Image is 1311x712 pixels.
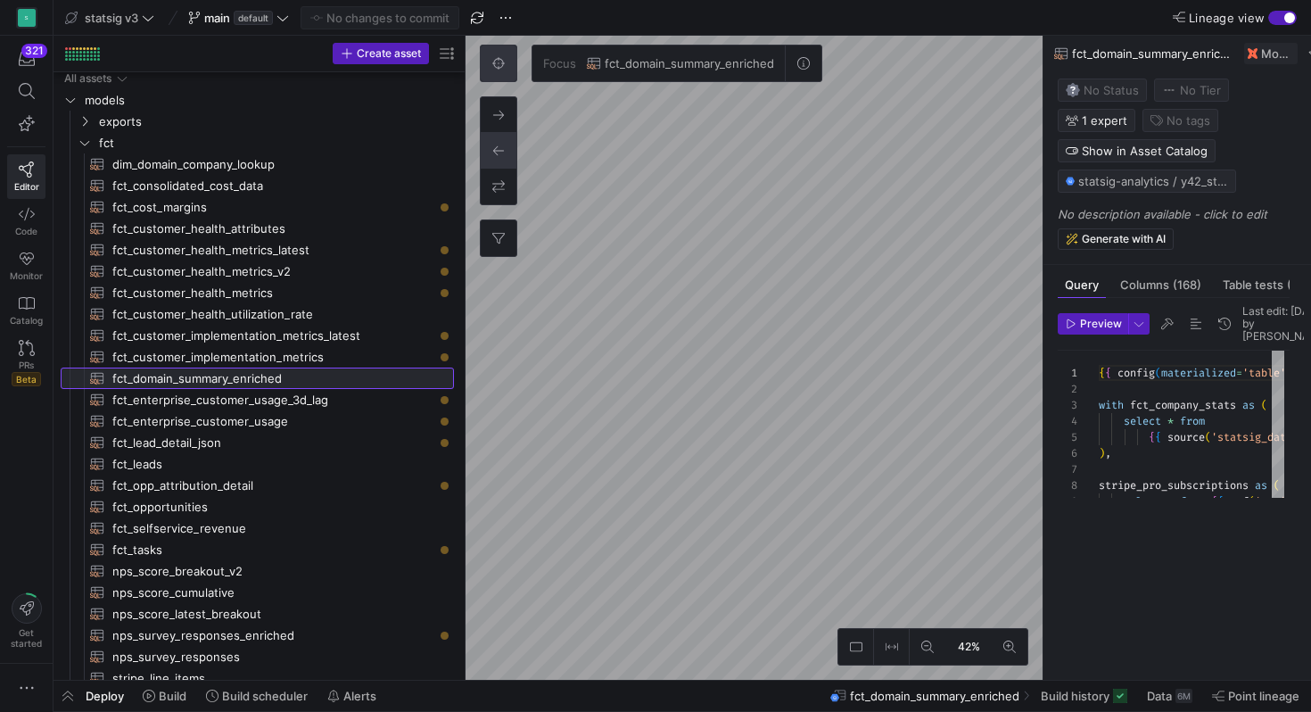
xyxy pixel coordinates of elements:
span: exports [99,112,451,132]
span: fct_consolidated_cost_data​​​​​​​​​​ [112,176,433,196]
span: { [1211,494,1217,509]
div: Press SPACE to select this row. [61,582,454,603]
span: fct_customer_health_attributes​​​​​​​​​​ [112,219,433,239]
a: fct_tasks​​​​​​​​​​ [61,539,454,560]
span: 'table' [1242,366,1286,380]
div: Press SPACE to select this row. [61,475,454,496]
button: Build scheduler [198,681,316,711]
span: Data [1147,689,1172,703]
div: 5 [1058,429,1077,445]
img: undefined [1248,48,1257,59]
span: Alerts [343,689,376,703]
div: Press SPACE to select this row. [61,111,454,132]
span: statsig v3 [85,11,138,25]
span: Deploy [86,689,124,703]
span: ( [1155,366,1161,380]
a: Monitor [7,244,45,288]
a: fct_consolidated_cost_data​​​​​​​​​​ [61,175,454,196]
span: 1 expert [1082,113,1127,128]
span: nps_score_breakout_v2​​​​​​​​​​ [112,561,433,582]
span: No Tier [1162,83,1221,97]
a: Code [7,199,45,244]
span: fct [99,133,451,153]
span: ref [1230,494,1249,509]
p: No description available - click to edit [1058,207,1304,221]
span: PRs [19,360,34,370]
span: , [1105,446,1111,460]
div: 3 [1058,397,1077,413]
span: from [1180,414,1205,428]
span: Get started [11,627,42,649]
div: 2 [1058,381,1077,397]
div: 9 [1058,493,1077,509]
span: nps_survey_responses​​​​​​​​​​ [112,647,433,667]
div: All assets [64,72,111,85]
div: 1 [1058,365,1077,381]
div: Press SPACE to select this row. [61,132,454,153]
span: fct_enterprise_customer_usage_3d_lag​​​​​​​​​​ [112,390,433,410]
div: 8 [1058,477,1077,493]
a: fct_customer_health_metrics_v2​​​​​​​​​​ [61,261,454,282]
a: fct_customer_health_metrics_latest​​​​​​​​​​ [61,239,454,261]
span: Beta [12,372,41,386]
span: fct_domain_summary_enriched [850,689,1019,703]
span: { [1217,494,1224,509]
a: fct_enterprise_customer_usage_3d_lag​​​​​​​​​​ [61,389,454,410]
span: statsig-analytics / y42_statsig_v3_test_main / fct_domain_summary_enriched [1078,174,1228,188]
a: nps_score_cumulative​​​​​​​​​​ [61,582,454,603]
span: dim_domain_company_lookup​​​​​​​​​​ [112,154,433,175]
span: Monitor [10,270,43,281]
button: Generate with AI [1058,228,1174,250]
span: Generate with AI [1082,233,1166,245]
span: fct_customer_health_utilization_rate​​​​​​​​​​ [112,304,433,325]
span: ) [1099,446,1105,460]
span: as [1255,478,1267,493]
div: Press SPACE to select this row. [61,560,454,582]
span: Show in Asset Catalog [1082,144,1208,158]
div: Press SPACE to select this row. [61,239,454,261]
span: fct_customer_implementation_metrics_latest​​​​​​​​​​ [112,326,433,346]
span: { [1149,430,1155,444]
span: Build scheduler [222,689,308,703]
div: Press SPACE to select this row. [61,282,454,303]
button: Build history [1033,681,1135,711]
span: Preview [1080,318,1122,330]
span: fct_opportunities​​​​​​​​​​ [112,497,433,517]
span: Create asset [357,47,421,60]
span: fct_tasks​​​​​​​​​​ [112,540,433,560]
button: Data6M [1139,681,1200,711]
span: fct_domain_summary_enriched [1072,46,1233,61]
div: Press SPACE to select this row. [61,68,454,89]
span: Build [159,689,186,703]
span: Catalog [10,315,43,326]
button: maindefault [184,6,293,29]
button: No statusNo Status [1058,79,1147,102]
span: ( [1205,430,1211,444]
span: from [1180,494,1205,509]
button: Point lineage [1204,681,1307,711]
a: fct_domain_summary_enriched​​​​​​​​​​ [61,368,454,389]
span: with [1099,398,1124,412]
span: ( [1249,494,1255,509]
span: Build history [1041,689,1109,703]
a: PRsBeta [7,333,45,393]
span: Query [1065,279,1099,291]
div: S [18,9,36,27]
span: Lineage view [1189,11,1265,25]
span: fct_opp_attribution_detail​​​​​​​​​​ [112,476,433,496]
div: Press SPACE to select this row. [61,410,454,432]
a: Editor [7,154,45,199]
span: materialized [1161,366,1236,380]
button: 42% [945,629,992,665]
div: Press SPACE to select this row. [61,218,454,239]
button: 321 [7,43,45,75]
span: select [1124,494,1161,509]
img: No tier [1162,83,1176,97]
span: as [1242,398,1255,412]
span: nps_score_cumulative​​​​​​​​​​ [112,583,433,603]
span: fct_company_stats [1130,398,1236,412]
div: Press SPACE to select this row. [61,196,454,218]
span: fct_customer_health_metrics​​​​​​​​​​ [112,283,433,303]
a: fct_customer_health_attributes​​​​​​​​​​ [61,218,454,239]
div: 6M [1175,689,1192,703]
